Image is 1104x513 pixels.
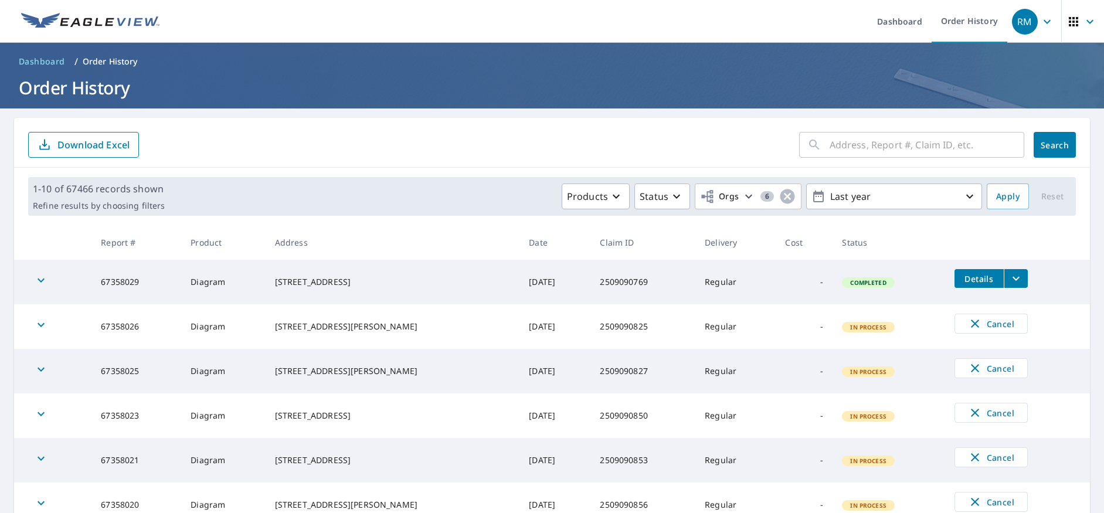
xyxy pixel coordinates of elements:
td: - [776,304,833,349]
span: Search [1043,140,1066,151]
button: Cancel [954,403,1028,423]
td: [DATE] [519,304,590,349]
input: Address, Report #, Claim ID, etc. [830,128,1024,161]
span: In Process [843,412,894,420]
button: Cancel [954,314,1028,334]
div: [STREET_ADDRESS] [275,410,511,422]
td: Diagram [181,304,265,349]
p: Status [640,189,668,203]
td: - [776,438,833,483]
td: Diagram [181,438,265,483]
p: Download Excel [57,138,130,151]
nav: breadcrumb [14,52,1090,71]
th: Address [266,225,520,260]
td: [DATE] [519,438,590,483]
td: 2509090827 [590,349,695,393]
span: Orgs [700,189,739,204]
th: Report # [91,225,181,260]
button: filesDropdownBtn-67358029 [1004,269,1028,288]
td: Diagram [181,260,265,304]
td: 67358026 [91,304,181,349]
button: Orgs6 [695,184,801,209]
span: Cancel [967,495,1015,509]
td: 67358029 [91,260,181,304]
th: Delivery [695,225,776,260]
td: - [776,349,833,393]
a: Dashboard [14,52,70,71]
button: Cancel [954,447,1028,467]
td: [DATE] [519,393,590,438]
span: Cancel [967,406,1015,420]
span: Apply [996,189,1020,204]
td: 67358023 [91,393,181,438]
td: Regular [695,438,776,483]
td: Regular [695,304,776,349]
span: Dashboard [19,56,65,67]
button: Status [634,184,690,209]
td: 2509090853 [590,438,695,483]
h1: Order History [14,76,1090,100]
td: [DATE] [519,260,590,304]
button: Search [1034,132,1076,158]
span: Cancel [967,361,1015,375]
button: Cancel [954,358,1028,378]
button: detailsBtn-67358029 [954,269,1004,288]
span: In Process [843,501,894,509]
p: Last year [826,186,963,207]
p: Products [567,189,608,203]
th: Status [833,225,945,260]
button: Download Excel [28,132,139,158]
span: Details [962,273,997,284]
th: Claim ID [590,225,695,260]
div: [STREET_ADDRESS][PERSON_NAME] [275,499,511,511]
td: Diagram [181,393,265,438]
div: [STREET_ADDRESS][PERSON_NAME] [275,365,511,377]
td: 2509090769 [590,260,695,304]
span: In Process [843,457,894,465]
span: In Process [843,323,894,331]
p: Order History [83,56,138,67]
td: - [776,393,833,438]
td: [DATE] [519,349,590,393]
div: [STREET_ADDRESS][PERSON_NAME] [275,321,511,332]
td: 2509090825 [590,304,695,349]
span: Cancel [967,317,1015,331]
p: Refine results by choosing filters [33,201,165,211]
div: [STREET_ADDRESS] [275,276,511,288]
span: Completed [843,278,893,287]
td: - [776,260,833,304]
img: EV Logo [21,13,159,30]
td: 67358021 [91,438,181,483]
span: 6 [760,192,774,201]
p: 1-10 of 67466 records shown [33,182,165,196]
li: / [74,55,78,69]
th: Product [181,225,265,260]
button: Last year [806,184,982,209]
th: Cost [776,225,833,260]
td: 2509090850 [590,393,695,438]
th: Date [519,225,590,260]
button: Products [562,184,630,209]
td: Regular [695,393,776,438]
td: Diagram [181,349,265,393]
div: RM [1012,9,1038,35]
span: Cancel [967,450,1015,464]
button: Apply [987,184,1029,209]
td: 67358025 [91,349,181,393]
div: [STREET_ADDRESS] [275,454,511,466]
span: In Process [843,368,894,376]
td: Regular [695,260,776,304]
button: Cancel [954,492,1028,512]
td: Regular [695,349,776,393]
